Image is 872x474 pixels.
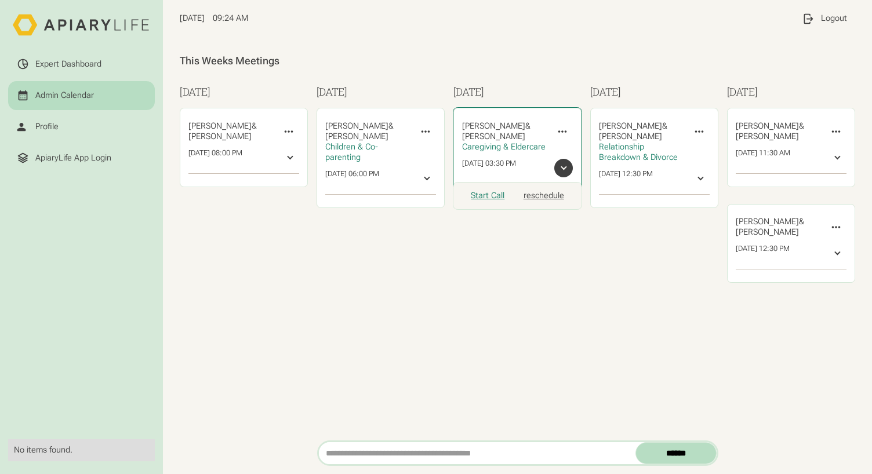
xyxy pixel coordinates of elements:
div: Profile [35,122,59,132]
span: [PERSON_NAME] [462,121,525,131]
a: Expert Dashboard [8,50,154,79]
a: Admin Calendar [8,81,154,110]
div: [DATE] 03:30 PM [462,159,516,177]
h3: [DATE] [453,84,582,100]
div: & [736,121,821,142]
div: [DATE] 12:30 PM [599,169,653,188]
div: & [736,217,821,238]
span: [PERSON_NAME] [462,132,525,141]
div: [DATE] 12:30 PM [736,244,790,262]
span: [PERSON_NAME] [599,132,662,141]
div: & [462,121,547,142]
span: [PERSON_NAME] [599,121,662,131]
h3: [DATE] [317,84,445,100]
span: [PERSON_NAME] [736,227,799,237]
span: [DATE] [180,13,205,23]
div: & [188,121,274,142]
span: 09:24 AM [213,13,248,24]
span: Relationship Breakdown & Divorce [599,142,678,162]
a: ApiaryLife App Login [8,144,154,173]
span: [PERSON_NAME] [325,132,388,141]
div: Logout [821,13,847,24]
a: reschedule [524,191,564,201]
div: & [325,121,410,142]
a: Logout [794,4,855,33]
div: [DATE] 11:30 AM [736,148,790,167]
div: No items found. [14,445,148,455]
span: Children & Co-parenting [325,142,378,162]
span: [PERSON_NAME] [188,132,252,141]
div: & [599,121,684,142]
div: [DATE] 06:00 PM [325,169,379,188]
div: ApiaryLife App Login [35,153,111,163]
span: [PERSON_NAME] [736,217,799,227]
span: Caregiving & Eldercare [462,142,546,152]
span: [PERSON_NAME] [736,132,799,141]
a: Profile [8,112,154,141]
div: Expert Dashboard [35,59,101,70]
div: This Weeks Meetings [180,54,855,68]
span: [PERSON_NAME] [325,121,388,131]
h3: [DATE] [590,84,719,100]
div: Admin Calendar [35,90,94,101]
div: [DATE] 08:00 PM [188,148,242,167]
span: [PERSON_NAME] [188,121,252,131]
a: Start Call [471,191,504,201]
h3: [DATE] [180,84,308,100]
span: [PERSON_NAME] [736,121,799,131]
h3: [DATE] [727,84,856,100]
